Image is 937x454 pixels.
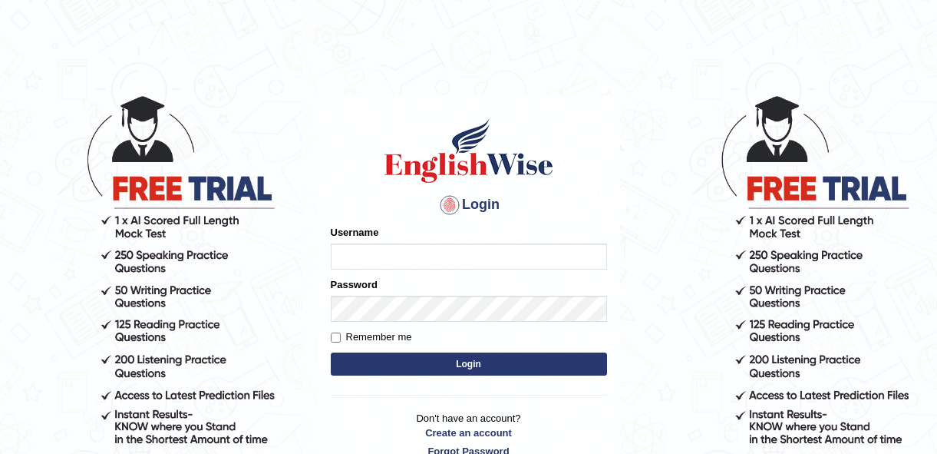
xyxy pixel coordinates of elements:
[331,225,379,240] label: Username
[331,330,412,345] label: Remember me
[331,426,607,440] a: Create an account
[381,116,556,185] img: Logo of English Wise sign in for intelligent practice with AI
[331,353,607,376] button: Login
[331,277,378,292] label: Password
[331,193,607,217] h4: Login
[331,333,341,343] input: Remember me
